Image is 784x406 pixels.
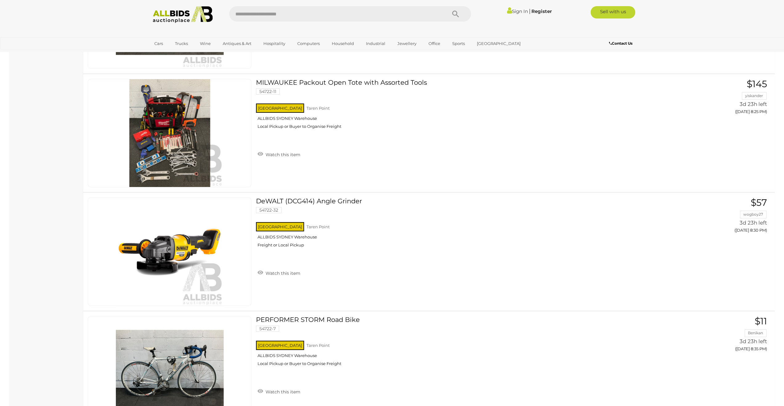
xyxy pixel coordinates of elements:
[261,197,655,252] a: DeWALT (DCG414) Angle Grinder 54722-32 [GEOGRAPHIC_DATA] Taren Point ALLBIDS SYDNEY Warehouse Fre...
[755,315,767,327] span: $11
[261,316,655,371] a: PERFORMER STORM Road Bike 54722-7 [GEOGRAPHIC_DATA] Taren Point ALLBIDS SYDNEY Warehouse Local Pi...
[116,198,224,306] img: 54722-32f.jpeg
[261,79,655,134] a: MILWAUKEE Packout Open Tote with Assorted Tools 54722-11 [GEOGRAPHIC_DATA] Taren Point ALLBIDS SY...
[362,39,389,49] a: Industrial
[529,8,530,14] span: |
[531,8,552,14] a: Register
[609,41,632,46] b: Contact Us
[664,79,769,117] a: $145 yiskander 3d 23h left ([DATE] 8:25 PM)
[149,6,216,23] img: Allbids.com.au
[256,268,302,277] a: Watch this item
[747,78,767,90] span: $145
[664,197,769,236] a: $57 wogboy27 3d 23h left ([DATE] 8:30 PM)
[751,197,767,208] span: $57
[609,40,634,47] a: Contact Us
[196,39,215,49] a: Wine
[424,39,444,49] a: Office
[116,79,224,187] img: 54722-11bp.jpeg
[664,316,769,355] a: $11 Benikan 3d 23h left ([DATE] 8:35 PM)
[448,39,469,49] a: Sports
[264,270,300,276] span: Watch this item
[440,6,471,22] button: Search
[256,387,302,396] a: Watch this item
[171,39,192,49] a: Trucks
[150,39,167,49] a: Cars
[293,39,324,49] a: Computers
[473,39,525,49] a: [GEOGRAPHIC_DATA]
[393,39,420,49] a: Jewellery
[264,389,300,395] span: Watch this item
[219,39,255,49] a: Antiques & Art
[507,8,528,14] a: Sign In
[328,39,358,49] a: Household
[259,39,289,49] a: Hospitality
[256,149,302,159] a: Watch this item
[591,6,635,18] a: Sell with us
[264,152,300,157] span: Watch this item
